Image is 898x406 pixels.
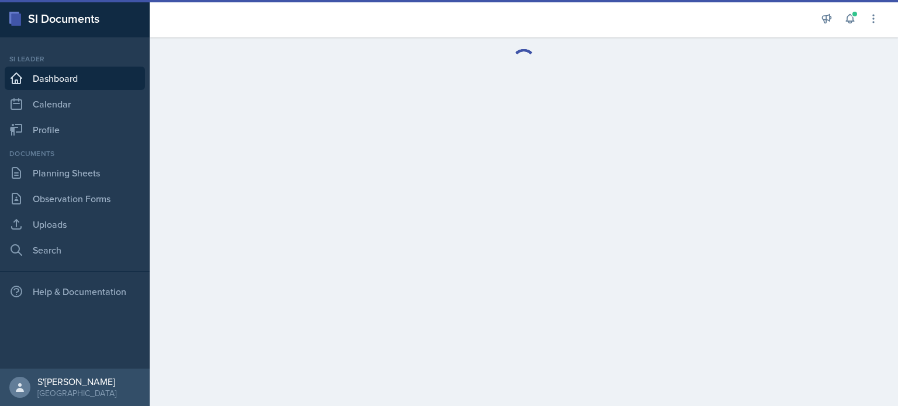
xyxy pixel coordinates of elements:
div: [GEOGRAPHIC_DATA] [37,387,116,399]
a: Planning Sheets [5,161,145,185]
div: S'[PERSON_NAME] [37,376,116,387]
a: Search [5,238,145,262]
div: Si leader [5,54,145,64]
a: Calendar [5,92,145,116]
a: Observation Forms [5,187,145,210]
a: Uploads [5,213,145,236]
div: Documents [5,148,145,159]
div: Help & Documentation [5,280,145,303]
a: Dashboard [5,67,145,90]
a: Profile [5,118,145,141]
